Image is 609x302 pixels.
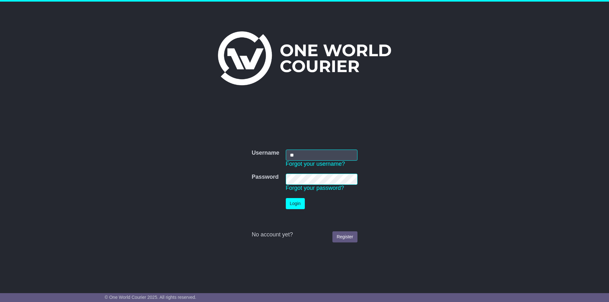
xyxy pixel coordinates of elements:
a: Forgot your password? [286,185,344,191]
button: Login [286,198,305,209]
label: Password [252,174,278,181]
label: Username [252,150,279,157]
span: © One World Courier 2025. All rights reserved. [105,295,196,300]
div: No account yet? [252,231,357,238]
a: Register [332,231,357,242]
a: Forgot your username? [286,161,345,167]
img: One World [218,31,391,85]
